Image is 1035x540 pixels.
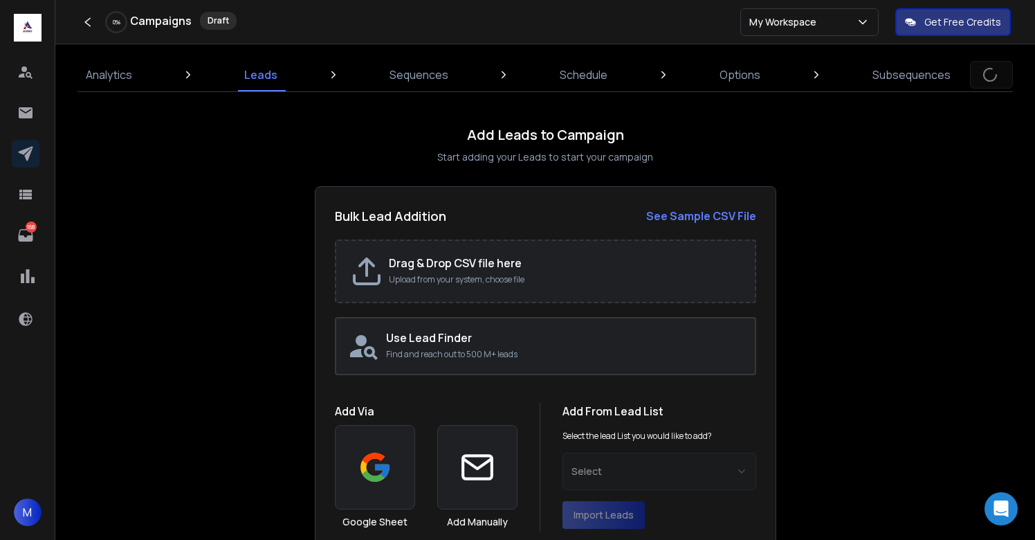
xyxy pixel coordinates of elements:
h2: Bulk Lead Addition [335,206,446,226]
img: logo [14,14,42,42]
p: Upload from your system, choose file [389,274,741,285]
h1: Add From Lead List [562,403,756,420]
p: 168 [26,222,37,233]
a: Options [711,58,769,91]
p: Schedule [560,66,607,83]
p: Sequences [390,66,448,83]
p: Leads [244,66,277,83]
p: Select the lead List you would like to add? [562,431,712,442]
p: Options [720,66,760,83]
span: Select [571,465,602,478]
p: 0 % [113,18,120,26]
p: My Workspace [749,15,822,29]
button: M [14,498,42,526]
p: Get Free Credits [924,15,1001,29]
div: Open Intercom Messenger [984,492,1018,525]
h2: Drag & Drop CSV file here [389,255,741,271]
p: Find and reach out to 500 M+ leads [386,349,744,360]
h1: Add Via [335,403,517,420]
p: Subsequences [872,66,951,83]
h1: Add Leads to Campaign [467,125,624,145]
div: Draft [200,12,237,30]
a: 168 [12,222,39,249]
strong: See Sample CSV File [646,208,756,224]
a: See Sample CSV File [646,208,756,224]
h3: Google Sheet [342,515,407,529]
button: Get Free Credits [895,8,1011,36]
p: Start adding your Leads to start your campaign [437,150,653,164]
p: Analytics [86,66,132,83]
h3: Add Manually [447,515,508,529]
a: Schedule [551,58,616,91]
h2: Use Lead Finder [386,330,744,346]
a: Leads [236,58,286,91]
a: Analytics [77,58,140,91]
a: Subsequences [864,58,959,91]
h1: Campaigns [130,12,192,29]
a: Sequences [381,58,457,91]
